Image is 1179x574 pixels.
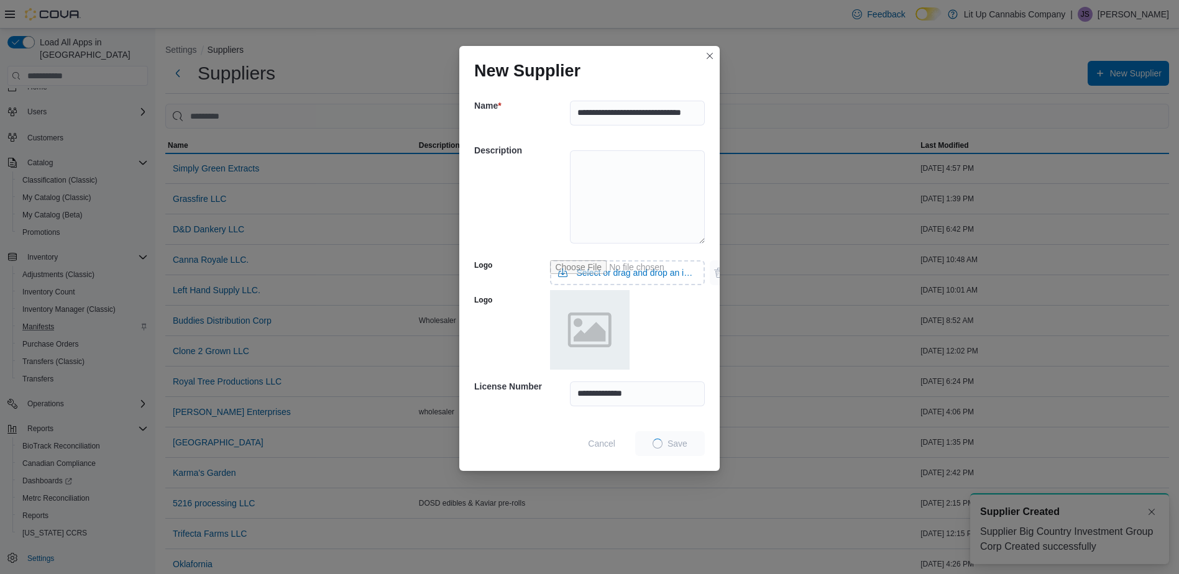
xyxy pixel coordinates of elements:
img: placeholder.png [550,290,630,370]
button: Cancel [583,431,620,456]
span: Cancel [588,437,615,450]
label: Logo [474,260,492,270]
h5: Description [474,138,567,163]
span: Loading [651,437,665,451]
h1: New Supplier [474,61,580,81]
span: Save [667,437,687,450]
button: Closes this modal window [702,48,717,63]
h5: Name [474,93,567,118]
input: Use aria labels when no actual label is in use [550,260,705,285]
h5: License Number [474,374,567,399]
button: LoadingSave [635,431,705,456]
label: Logo [474,295,492,305]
